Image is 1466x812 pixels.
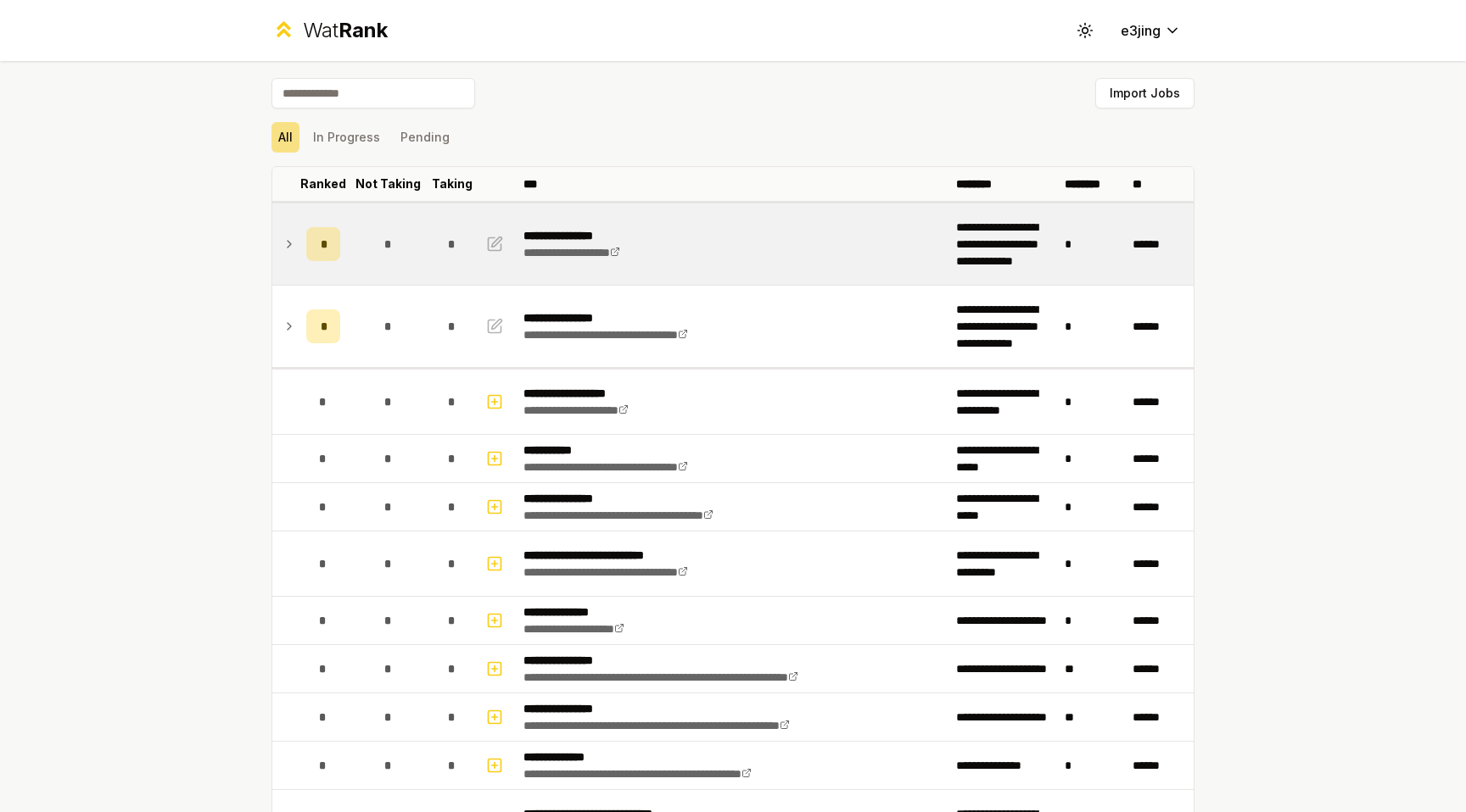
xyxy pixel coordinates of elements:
span: e3jing [1121,20,1161,41]
a: WatRank [271,17,388,44]
button: All [271,122,299,153]
button: Pending [394,122,456,153]
p: Not Taking [355,175,421,192]
button: In Progress [306,122,387,153]
p: Taking [432,175,473,192]
span: Rank [339,18,388,42]
div: Wat [303,17,388,44]
button: Import Jobs [1095,78,1195,108]
button: e3jing [1107,15,1195,46]
p: Ranked [300,175,346,192]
